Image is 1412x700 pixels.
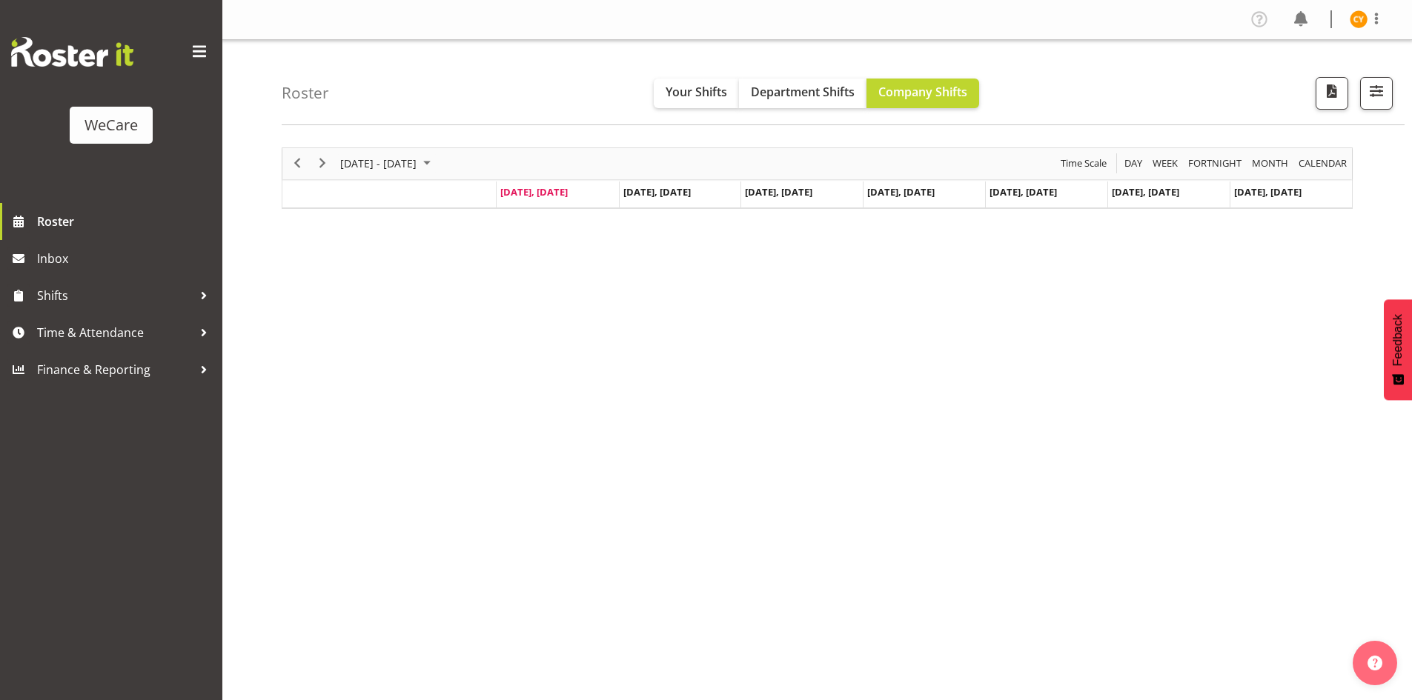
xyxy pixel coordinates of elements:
[84,114,138,136] div: WeCare
[623,185,691,199] span: [DATE], [DATE]
[1250,154,1291,173] button: Timeline Month
[285,148,310,179] div: previous period
[1058,154,1110,173] button: Time Scale
[1151,154,1179,173] span: Week
[37,321,193,344] span: Time & Attendance
[310,148,335,179] div: next period
[867,185,935,199] span: [DATE], [DATE]
[335,148,440,179] div: October 06 - 12, 2025
[878,84,967,100] span: Company Shifts
[1059,154,1108,173] span: Time Scale
[282,84,329,101] h4: Roster
[1187,154,1243,173] span: Fortnight
[282,147,1353,209] div: Timeline Week of October 6, 2025
[1250,154,1290,173] span: Month
[37,284,193,307] span: Shifts
[1122,154,1145,173] button: Timeline Day
[1297,154,1348,173] span: calendar
[1112,185,1179,199] span: [DATE], [DATE]
[1150,154,1181,173] button: Timeline Week
[1123,154,1144,173] span: Day
[1316,77,1348,110] button: Download a PDF of the roster according to the set date range.
[990,185,1057,199] span: [DATE], [DATE]
[1368,656,1382,670] img: help-xxl-2.png
[37,359,193,381] span: Finance & Reporting
[500,185,568,199] span: [DATE], [DATE]
[37,247,215,270] span: Inbox
[313,154,333,173] button: Next
[1186,154,1244,173] button: Fortnight
[1384,299,1412,400] button: Feedback - Show survey
[339,154,418,173] span: [DATE] - [DATE]
[866,79,979,108] button: Company Shifts
[739,79,866,108] button: Department Shifts
[654,79,739,108] button: Your Shifts
[1296,154,1350,173] button: Month
[11,37,133,67] img: Rosterit website logo
[338,154,437,173] button: October 2025
[1391,314,1405,366] span: Feedback
[288,154,308,173] button: Previous
[37,210,215,233] span: Roster
[751,84,855,100] span: Department Shifts
[1360,77,1393,110] button: Filter Shifts
[1350,10,1368,28] img: christianna-yu11912.jpg
[1234,185,1302,199] span: [DATE], [DATE]
[745,185,812,199] span: [DATE], [DATE]
[666,84,727,100] span: Your Shifts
